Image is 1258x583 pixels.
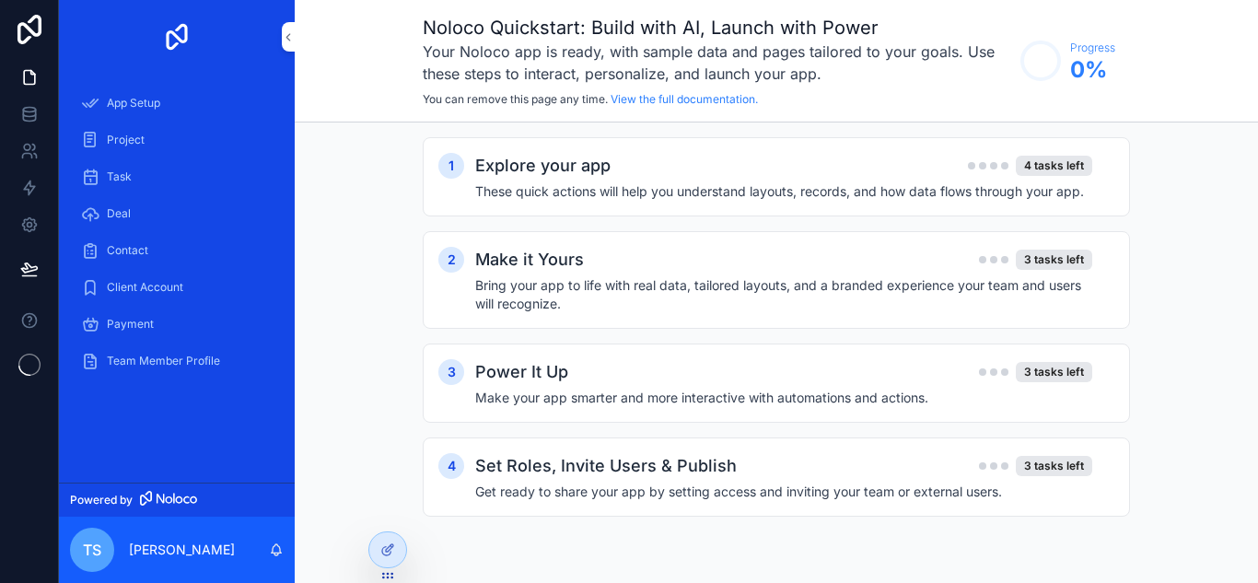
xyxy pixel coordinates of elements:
h1: Noloco Quickstart: Build with AI, Launch with Power [423,15,1011,41]
span: Deal [107,206,131,221]
a: Deal [70,197,284,230]
p: [PERSON_NAME] [129,541,235,559]
a: Client Account [70,271,284,304]
a: Team Member Profile [70,344,284,378]
h3: Your Noloco app is ready, with sample data and pages tailored to your goals. Use these steps to i... [423,41,1011,85]
span: Powered by [70,493,133,507]
a: App Setup [70,87,284,120]
span: App Setup [107,96,160,111]
span: Contact [107,243,148,258]
div: scrollable content [59,74,295,402]
span: Progress [1070,41,1115,55]
a: Powered by [59,483,295,517]
img: App logo [162,22,192,52]
span: Team Member Profile [107,354,220,368]
a: Project [70,123,284,157]
span: You can remove this page any time. [423,92,608,106]
span: Project [107,133,145,147]
span: Task [107,169,132,184]
a: Contact [70,234,284,267]
a: View the full documentation. [611,92,758,106]
span: 0 % [1070,55,1115,85]
span: TS [83,539,101,561]
span: Client Account [107,280,183,295]
a: Payment [70,308,284,341]
span: Payment [107,317,154,332]
a: Task [70,160,284,193]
